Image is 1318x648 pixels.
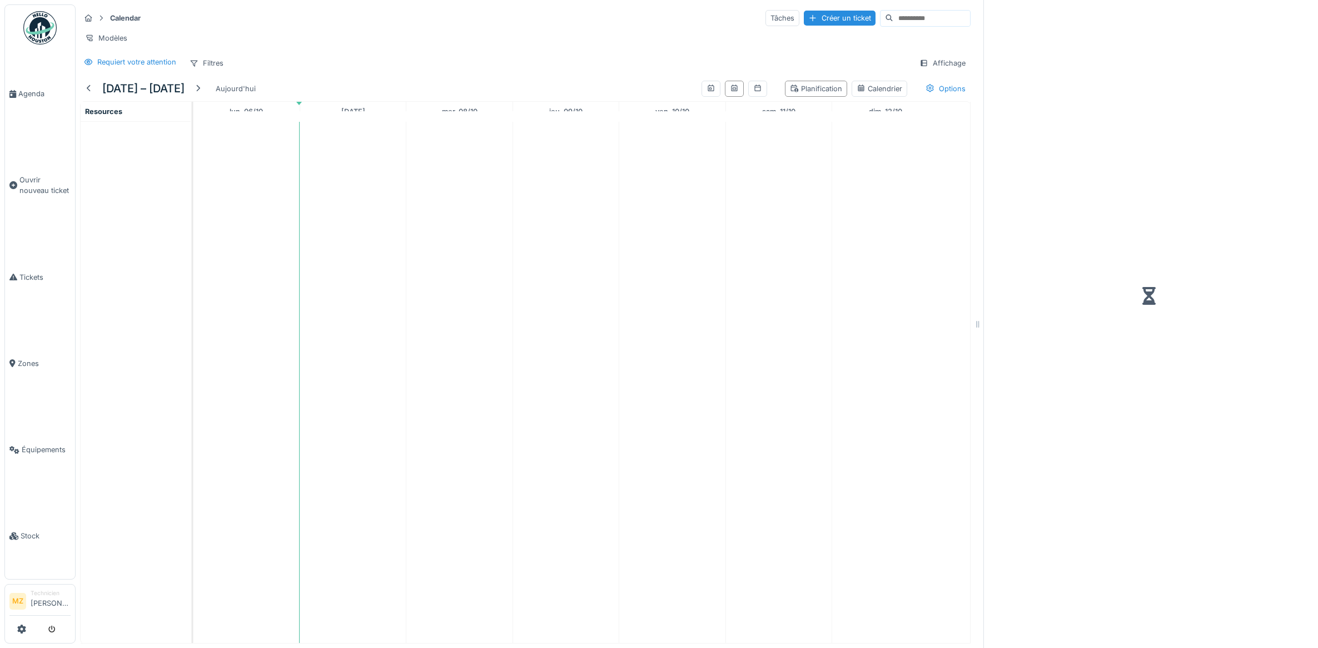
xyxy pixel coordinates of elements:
div: Calendrier [857,83,902,94]
li: [PERSON_NAME] [31,589,71,613]
span: Agenda [18,88,71,99]
img: Badge_color-CXgf-gQk.svg [23,11,57,44]
span: Équipements [22,444,71,455]
div: Requiert votre attention [97,57,176,67]
div: Filtres [185,55,228,71]
span: Ouvrir nouveau ticket [19,175,71,196]
a: Équipements [5,407,75,493]
span: Stock [21,531,71,541]
a: 9 octobre 2025 [546,104,585,119]
div: Affichage [914,55,971,71]
a: 7 octobre 2025 [339,104,368,119]
div: Planification [790,83,842,94]
a: Tickets [5,234,75,320]
a: 6 octobre 2025 [227,104,266,119]
span: Resources [85,107,122,116]
div: Créer un ticket [804,11,876,26]
a: 11 octobre 2025 [759,104,798,119]
div: Modèles [80,30,132,46]
a: Agenda [5,51,75,137]
a: Zones [5,320,75,407]
a: 8 octobre 2025 [439,104,480,119]
strong: Calendar [106,13,145,23]
span: Tickets [19,272,71,283]
li: MZ [9,593,26,610]
span: Zones [18,358,71,369]
a: Ouvrir nouveau ticket [5,137,75,234]
a: 10 octobre 2025 [653,104,692,119]
div: Tâches [765,10,799,26]
a: 12 octobre 2025 [866,104,905,119]
div: Aujourd'hui [211,81,260,96]
div: Options [921,81,971,97]
div: Technicien [31,589,71,597]
h5: [DATE] – [DATE] [102,82,185,95]
a: Stock [5,493,75,579]
a: MZ Technicien[PERSON_NAME] [9,589,71,616]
